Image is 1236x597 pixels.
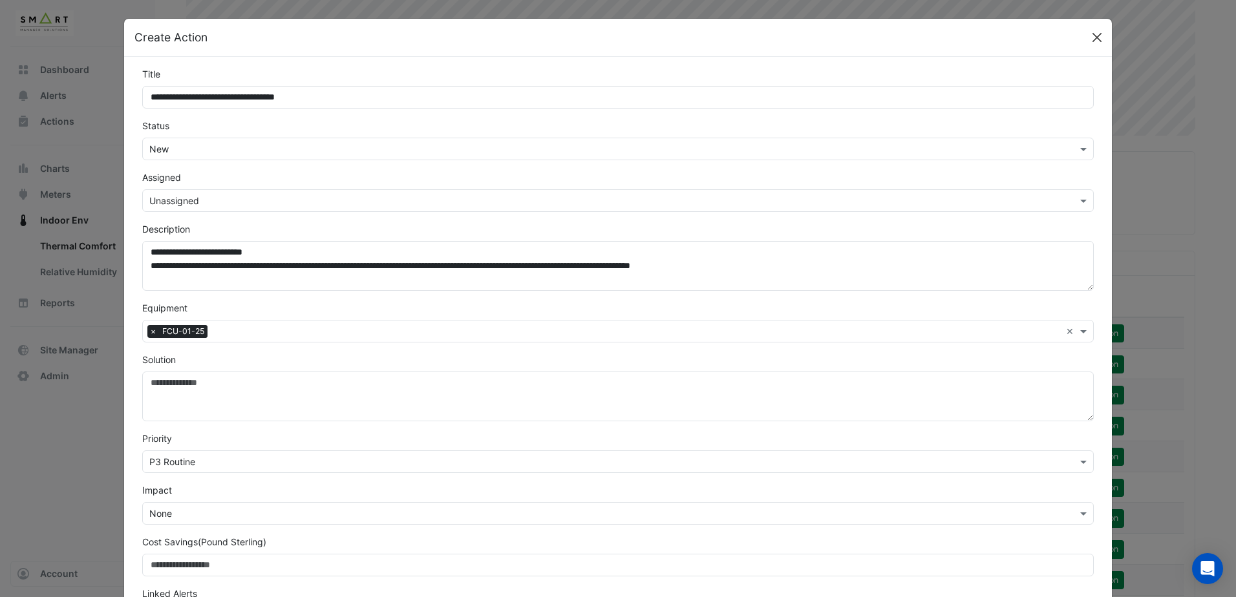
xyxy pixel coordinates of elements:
[142,483,172,497] label: Impact
[142,535,266,549] label: Cost Savings (Pound Sterling)
[147,325,159,338] span: ×
[142,222,190,236] label: Description
[1087,28,1107,47] button: Close
[1192,553,1223,584] div: Open Intercom Messenger
[142,432,172,445] label: Priority
[142,119,169,132] label: Status
[1066,324,1077,338] span: Clear
[142,301,187,315] label: Equipment
[159,325,208,338] span: FCU-01-25
[142,171,181,184] label: Assigned
[142,67,160,81] label: Title
[142,353,176,366] label: Solution
[134,29,208,46] h5: Create Action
